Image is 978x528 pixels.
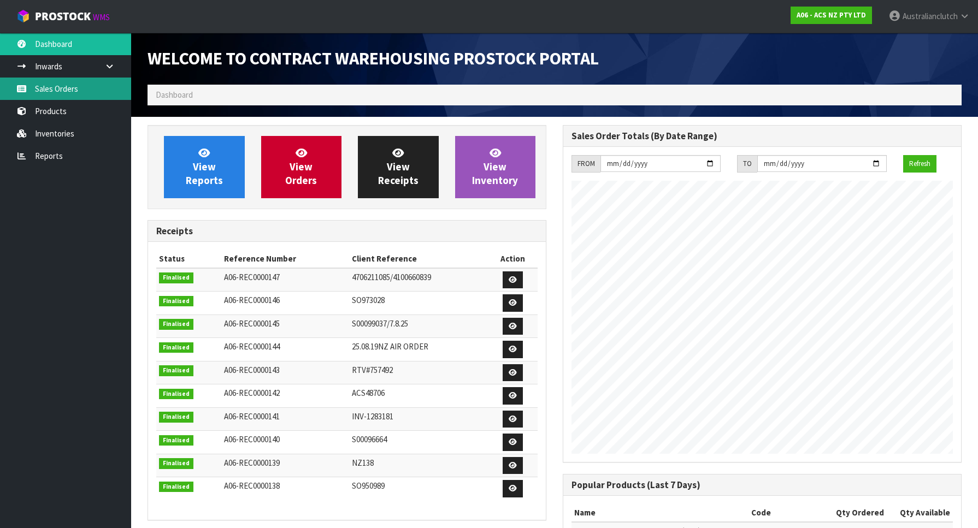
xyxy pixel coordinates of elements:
span: NZ138 [352,458,374,468]
th: Status [156,250,221,268]
h3: Receipts [156,226,538,236]
span: S00099037/7.8.25 [352,318,408,329]
a: ViewReports [164,136,245,198]
span: Welcome to Contract Warehousing ProStock Portal [148,48,599,69]
button: Refresh [903,155,936,173]
h3: Popular Products (Last 7 Days) [572,480,953,490]
span: Finalised [159,482,193,493]
th: Code [749,504,823,521]
div: TO [737,155,757,173]
span: A06-REC0000143 [224,365,280,375]
span: Finalised [159,272,193,283]
span: A06-REC0000144 [224,341,280,352]
span: A06-REC0000139 [224,458,280,468]
span: Finalised [159,296,193,307]
span: View Receipts [378,146,419,187]
span: A06-REC0000145 [224,318,280,329]
span: ACS48706 [352,388,385,398]
span: A06-REC0000140 [224,434,280,444]
th: Qty Available [887,504,953,521]
span: Finalised [159,435,193,446]
span: Finalised [159,458,193,469]
span: Finalised [159,412,193,423]
span: Finalised [159,389,193,400]
span: Finalised [159,342,193,353]
span: A06-REC0000141 [224,411,280,422]
div: FROM [572,155,600,173]
a: ViewOrders [261,136,342,198]
img: cube-alt.png [16,9,30,23]
span: Finalised [159,319,193,330]
th: Qty Ordered [823,504,887,521]
span: View Orders [285,146,317,187]
strong: A06 - ACS NZ PTY LTD [797,10,866,20]
span: A06-REC0000147 [224,272,280,282]
small: WMS [93,12,110,22]
span: SO973028 [352,295,385,305]
span: Finalised [159,365,193,376]
span: A06-REC0000142 [224,388,280,398]
span: 4706211085/4100660839 [352,272,431,282]
span: Australianclutch [903,11,958,21]
th: Action [488,250,538,268]
span: View Inventory [472,146,518,187]
span: S00096664 [352,434,387,444]
span: INV-1283181 [352,411,393,422]
span: View Reports [186,146,223,187]
span: 25.08.19NZ AIR ORDER [352,341,428,352]
a: ViewInventory [455,136,536,198]
a: ViewReceipts [358,136,439,198]
th: Name [572,504,749,521]
span: A06-REC0000138 [224,480,280,491]
span: RTV#757492 [352,365,393,375]
span: ProStock [35,9,91,23]
span: A06-REC0000146 [224,295,280,305]
h3: Sales Order Totals (By Date Range) [572,131,953,141]
span: Dashboard [156,90,193,100]
th: Client Reference [349,250,488,268]
span: SO950989 [352,480,385,491]
th: Reference Number [221,250,349,268]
